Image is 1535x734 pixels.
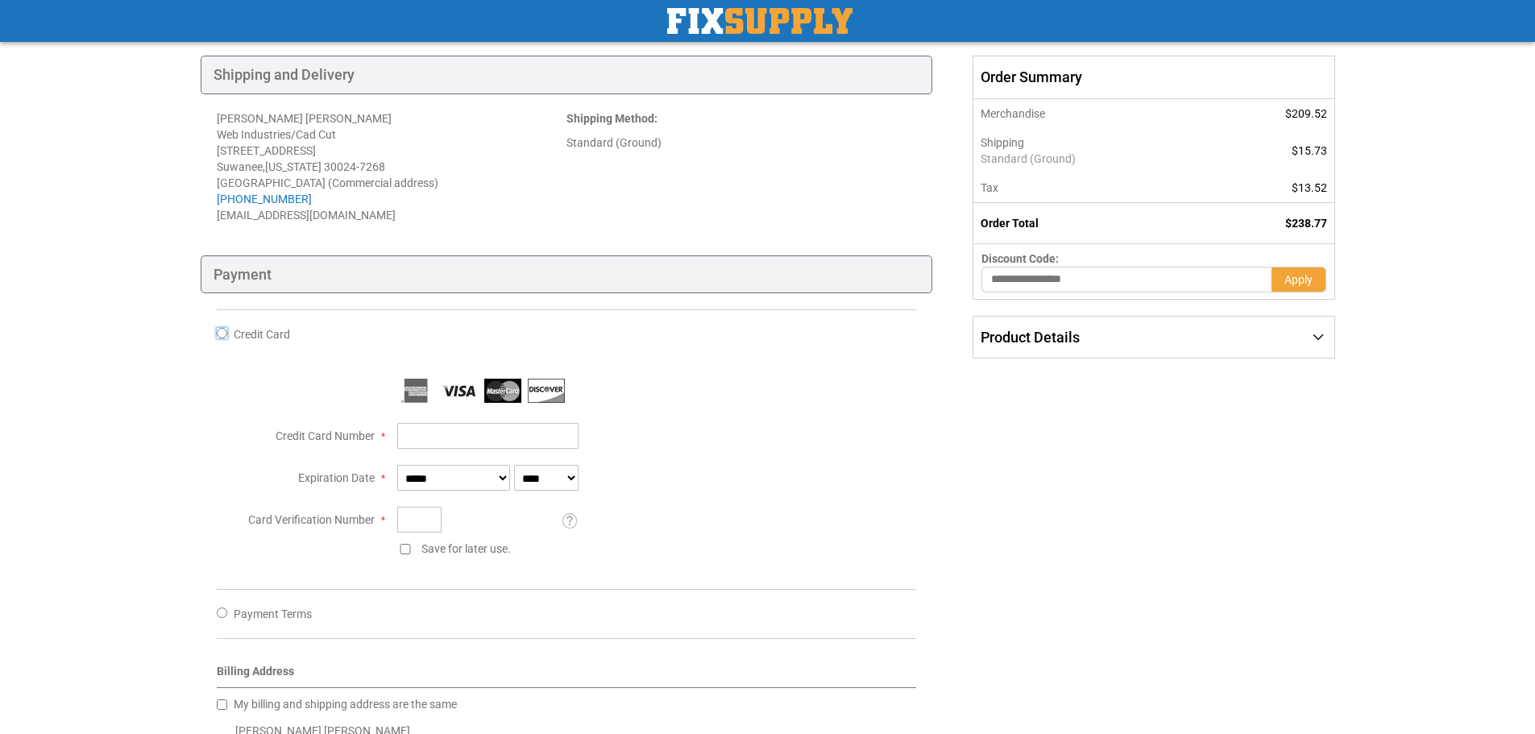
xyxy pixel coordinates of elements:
div: Shipping and Delivery [201,56,933,94]
img: Fix Industrial Supply [667,8,853,34]
img: MasterCard [484,379,521,403]
span: $209.52 [1285,107,1327,120]
span: Standard (Ground) [981,151,1202,167]
span: My billing and shipping address are the same [234,698,457,711]
span: Credit Card [234,328,290,341]
span: Shipping [981,136,1024,149]
span: Payment Terms [234,608,312,620]
img: Discover [528,379,565,403]
span: Apply [1284,273,1313,286]
strong: : [566,112,658,125]
th: Merchandise [973,99,1211,128]
address: [PERSON_NAME] [PERSON_NAME] Web Industries/Cad Cut [STREET_ADDRESS] Suwanee , 30024-7268 [GEOGRAP... [217,110,566,223]
a: [PHONE_NUMBER] [217,193,312,205]
span: Discount Code: [981,252,1059,265]
span: Product Details [981,329,1080,346]
div: Billing Address [217,663,917,688]
span: $238.77 [1285,217,1327,230]
span: [EMAIL_ADDRESS][DOMAIN_NAME] [217,209,396,222]
span: [US_STATE] [265,160,322,173]
span: Order Summary [973,56,1334,99]
span: $13.52 [1292,181,1327,194]
div: Standard (Ground) [566,135,916,151]
img: American Express [397,379,434,403]
span: Credit Card Number [276,429,375,442]
span: Expiration Date [298,471,375,484]
img: Visa [441,379,478,403]
span: Save for later use. [421,542,511,555]
span: Shipping Method [566,112,654,125]
span: Card Verification Number [248,513,375,526]
button: Apply [1272,267,1326,292]
a: store logo [667,8,853,34]
div: Payment [201,255,933,294]
strong: Order Total [981,217,1039,230]
th: Tax [973,173,1211,203]
span: $15.73 [1292,144,1327,157]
